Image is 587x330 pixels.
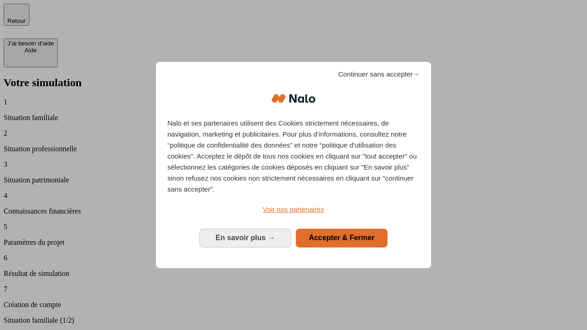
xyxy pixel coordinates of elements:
span: Accepter & Fermer [309,234,374,242]
div: Bienvenue chez Nalo Gestion du consentement [156,62,431,268]
img: Logo [271,85,316,112]
span: Voir nos partenaires [263,205,324,213]
span: Continuer sans accepter→ [338,69,420,80]
p: Nalo et ses partenaires utilisent des Cookies strictement nécessaires, de navigation, marketing e... [167,118,420,195]
button: Accepter & Fermer: Accepter notre traitement des données et fermer [296,229,388,247]
span: En savoir plus → [216,234,275,242]
button: En savoir plus: Configurer vos consentements [199,229,291,247]
a: Voir nos partenaires [167,204,420,215]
